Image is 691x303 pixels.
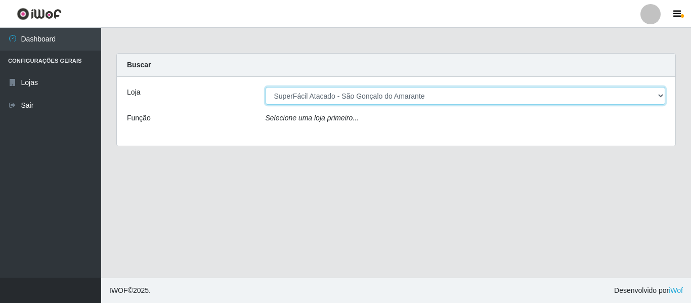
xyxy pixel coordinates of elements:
[614,285,683,296] span: Desenvolvido por
[127,113,151,123] label: Função
[669,286,683,294] a: iWof
[127,61,151,69] strong: Buscar
[17,8,62,20] img: CoreUI Logo
[266,114,359,122] i: Selecione uma loja primeiro...
[127,87,140,98] label: Loja
[109,285,151,296] span: © 2025 .
[109,286,128,294] span: IWOF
